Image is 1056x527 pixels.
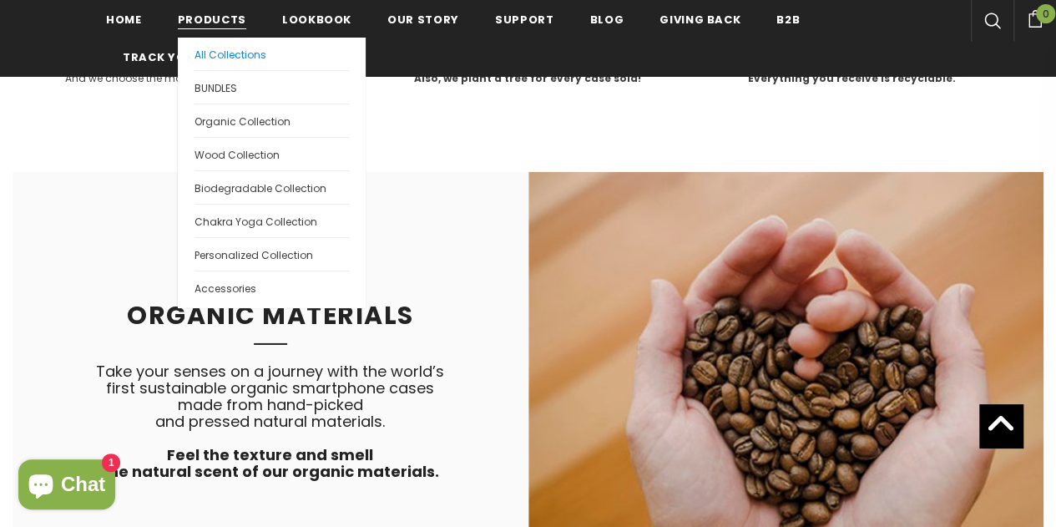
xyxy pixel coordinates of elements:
span: Chakra Yoga Collection [195,215,317,229]
a: Biodegradable Collection [195,170,349,204]
span: Wood Collection [195,148,280,162]
b: Everything you receive is recyclable. [748,71,956,85]
span: Track your order [123,49,246,65]
span: Lookbook [282,12,351,28]
span: Our Story [387,12,459,28]
span: Giving back [659,12,740,28]
span: Take your senses on a journey with the world’s first sustainable organic smartphone cases made fr... [96,361,444,482]
a: Organic Collection [195,104,349,137]
span: Products [178,12,246,28]
span: organic Materials [127,297,414,333]
a: Accessories [195,271,349,304]
span: Home [106,12,142,28]
span: Biodegradable Collection [195,181,326,195]
a: 0 [1013,8,1056,28]
a: Personalized Collection [195,237,349,271]
a: All Collections [195,38,349,70]
a: Track your order [123,38,246,75]
b: Also, we plant a tree for every case sold! [414,71,641,85]
span: Organic Collection [195,114,291,129]
b: Feel the texture and smell the natural scent of our organic materials. [102,444,439,482]
a: Chakra Yoga Collection [195,204,349,237]
a: Wood Collection [195,137,349,170]
span: support [495,12,554,28]
span: B2B [776,12,800,28]
inbox-online-store-chat: Shopify online store chat [13,459,120,514]
span: Personalized Collection [195,248,313,262]
span: All Collections [195,48,266,62]
a: BUNDLES [195,70,349,104]
span: Blog [589,12,624,28]
span: BUNDLES [195,81,237,95]
span: Accessories [195,281,256,296]
span: 0 [1036,4,1055,23]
